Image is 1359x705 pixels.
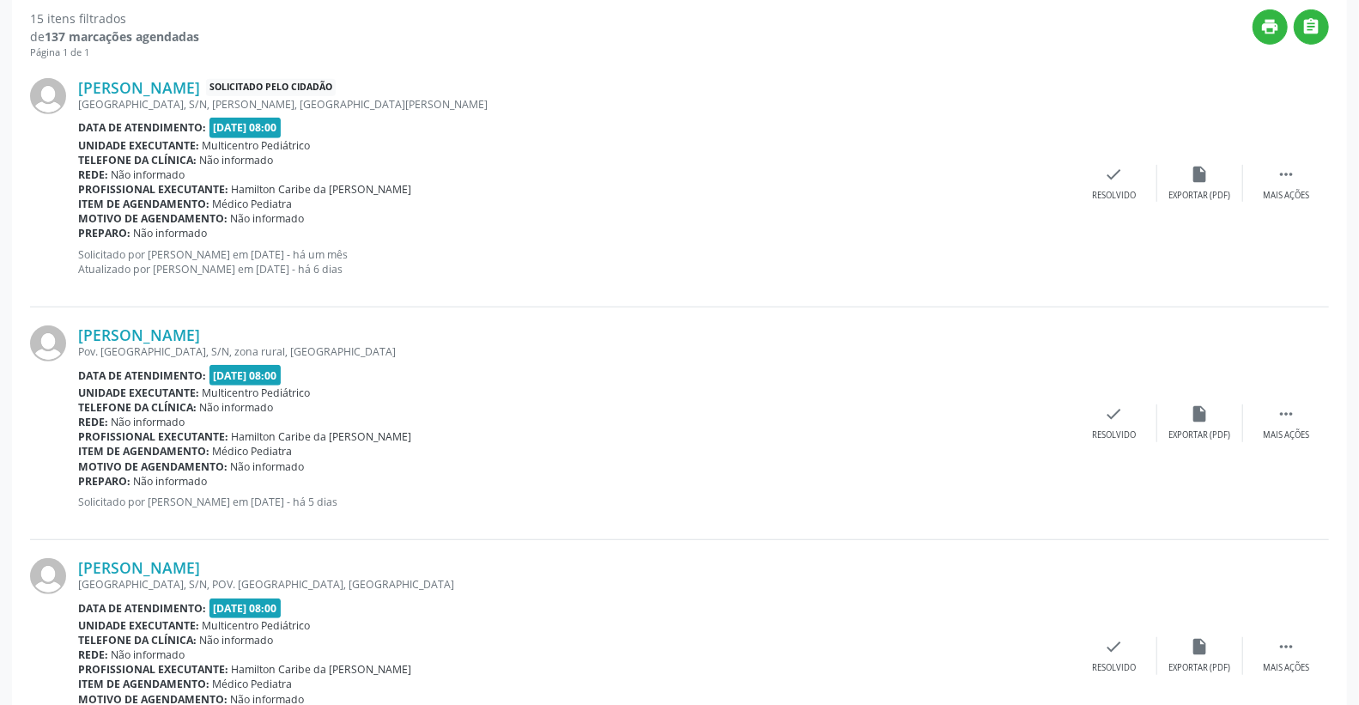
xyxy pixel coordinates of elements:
[78,601,206,616] b: Data de atendimento:
[45,28,199,45] strong: 137 marcações agendadas
[78,400,197,415] b: Telefone da clínica:
[78,226,130,240] b: Preparo:
[1277,165,1295,184] i: 
[1169,190,1231,202] div: Exportar (PDF)
[78,647,108,662] b: Rede:
[78,97,1071,112] div: [GEOGRAPHIC_DATA], S/N, [PERSON_NAME], [GEOGRAPHIC_DATA][PERSON_NAME]
[1092,662,1136,674] div: Resolvido
[78,153,197,167] b: Telefone da clínica:
[206,79,336,97] span: Solicitado pelo cidadão
[78,197,209,211] b: Item de agendamento:
[209,365,282,385] span: [DATE] 08:00
[1277,637,1295,656] i: 
[30,27,199,46] div: de
[1294,9,1329,45] button: 
[232,429,412,444] span: Hamilton Caribe da [PERSON_NAME]
[78,415,108,429] b: Rede:
[1169,429,1231,441] div: Exportar (PDF)
[30,325,66,362] img: img
[1253,9,1288,45] button: print
[1092,190,1136,202] div: Resolvido
[1302,17,1321,36] i: 
[78,474,130,489] b: Preparo:
[78,138,199,153] b: Unidade executante:
[134,226,208,240] span: Não informado
[112,415,185,429] span: Não informado
[1263,662,1309,674] div: Mais ações
[78,167,108,182] b: Rede:
[78,459,228,474] b: Motivo de agendamento:
[209,599,282,618] span: [DATE] 08:00
[78,662,228,677] b: Profissional executante:
[209,118,282,137] span: [DATE] 08:00
[78,618,199,633] b: Unidade executante:
[1263,429,1309,441] div: Mais ações
[203,618,311,633] span: Multicentro Pediátrico
[1169,662,1231,674] div: Exportar (PDF)
[203,386,311,400] span: Multicentro Pediátrico
[78,211,228,226] b: Motivo de agendamento:
[203,138,311,153] span: Multicentro Pediátrico
[213,677,293,691] span: Médico Pediatra
[200,153,274,167] span: Não informado
[78,495,1071,509] p: Solicitado por [PERSON_NAME] em [DATE] - há 5 dias
[1191,637,1210,656] i: insert_drive_file
[1261,17,1280,36] i: print
[200,633,274,647] span: Não informado
[30,46,199,60] div: Página 1 de 1
[1105,404,1124,423] i: check
[78,120,206,135] b: Data de atendimento:
[1105,165,1124,184] i: check
[1277,404,1295,423] i: 
[78,78,200,97] a: [PERSON_NAME]
[78,633,197,647] b: Telefone da clínica:
[213,197,293,211] span: Médico Pediatra
[232,662,412,677] span: Hamilton Caribe da [PERSON_NAME]
[78,386,199,400] b: Unidade executante:
[78,558,200,577] a: [PERSON_NAME]
[200,400,274,415] span: Não informado
[231,459,305,474] span: Não informado
[1105,637,1124,656] i: check
[78,325,200,344] a: [PERSON_NAME]
[1191,404,1210,423] i: insert_drive_file
[30,78,66,114] img: img
[78,429,228,444] b: Profissional executante:
[78,368,206,383] b: Data de atendimento:
[1092,429,1136,441] div: Resolvido
[78,677,209,691] b: Item de agendamento:
[112,647,185,662] span: Não informado
[134,474,208,489] span: Não informado
[1191,165,1210,184] i: insert_drive_file
[78,247,1071,277] p: Solicitado por [PERSON_NAME] em [DATE] - há um mês Atualizado por [PERSON_NAME] em [DATE] - há 6 ...
[78,444,209,459] b: Item de agendamento:
[30,558,66,594] img: img
[30,9,199,27] div: 15 itens filtrados
[78,577,1071,592] div: [GEOGRAPHIC_DATA], S/N, POV. [GEOGRAPHIC_DATA], [GEOGRAPHIC_DATA]
[112,167,185,182] span: Não informado
[231,211,305,226] span: Não informado
[78,182,228,197] b: Profissional executante:
[213,444,293,459] span: Médico Pediatra
[78,344,1071,359] div: Pov. [GEOGRAPHIC_DATA], S/N, zona rural, [GEOGRAPHIC_DATA]
[1263,190,1309,202] div: Mais ações
[232,182,412,197] span: Hamilton Caribe da [PERSON_NAME]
